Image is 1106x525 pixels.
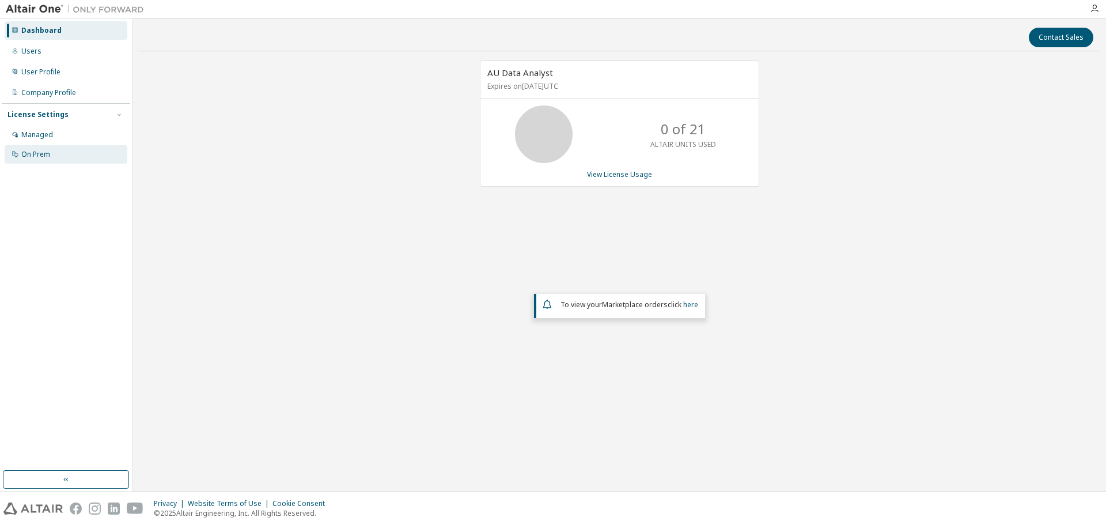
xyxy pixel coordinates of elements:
[1029,28,1093,47] button: Contact Sales
[3,503,63,515] img: altair_logo.svg
[272,499,332,508] div: Cookie Consent
[21,47,41,56] div: Users
[6,3,150,15] img: Altair One
[650,139,716,149] p: ALTAIR UNITS USED
[602,300,668,309] em: Marketplace orders
[154,499,188,508] div: Privacy
[560,300,698,309] span: To view your click
[487,81,749,91] p: Expires on [DATE] UTC
[70,503,82,515] img: facebook.svg
[7,110,69,119] div: License Settings
[487,67,553,78] span: AU Data Analyst
[21,26,62,35] div: Dashboard
[89,503,101,515] img: instagram.svg
[683,300,698,309] a: here
[661,119,706,139] p: 0 of 21
[21,88,76,97] div: Company Profile
[108,503,120,515] img: linkedin.svg
[21,130,53,139] div: Managed
[21,67,60,77] div: User Profile
[188,499,272,508] div: Website Terms of Use
[587,169,652,179] a: View License Usage
[127,503,143,515] img: youtube.svg
[154,508,332,518] p: © 2025 Altair Engineering, Inc. All Rights Reserved.
[21,150,50,159] div: On Prem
